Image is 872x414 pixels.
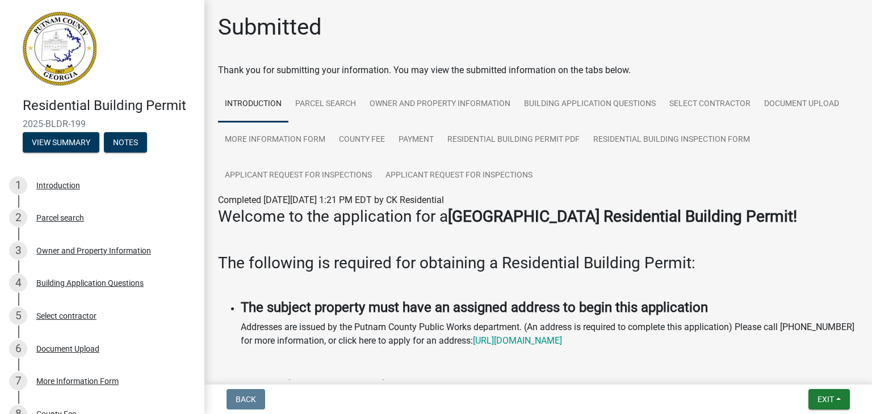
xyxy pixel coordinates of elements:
[9,372,27,390] div: 7
[36,312,97,320] div: Select contractor
[392,122,441,158] a: Payment
[473,335,562,346] a: [URL][DOMAIN_NAME]
[36,377,119,385] div: More Information Form
[9,307,27,325] div: 5
[9,340,27,358] div: 6
[23,12,97,86] img: Putnam County, Georgia
[586,122,757,158] a: Residential Building Inspection Form
[36,345,99,353] div: Document Upload
[241,299,708,315] strong: The subject property must have an assigned address to begin this application
[441,122,586,158] a: Residential Building Permit PDF
[9,242,27,260] div: 3
[23,138,99,147] wm-modal-confirm: Summary
[36,181,80,189] div: Introduction
[218,254,858,273] h3: The following is required for obtaining a Residential Building Permit:
[757,86,846,122] a: Document Upload
[808,389,850,409] button: Exit
[104,138,147,147] wm-modal-confirm: Notes
[23,132,99,153] button: View Summary
[9,209,27,227] div: 2
[817,395,834,404] span: Exit
[379,158,539,194] a: Applicant Request for Inspections
[448,207,797,226] strong: [GEOGRAPHIC_DATA] Residential Building Permit!
[9,274,27,292] div: 4
[36,247,151,255] div: Owner and Property Information
[288,86,363,122] a: Parcel search
[241,378,430,394] strong: A complete Permit Application:
[241,320,858,348] p: Addresses are issued by the Putnam County Public Works department. (An address is required to com...
[23,98,195,114] h4: Residential Building Permit
[218,158,379,194] a: Applicant Request for Inspections
[218,64,858,77] div: Thank you for submitting your information. You may view the submitted information on the tabs below.
[663,86,757,122] a: Select contractor
[104,132,147,153] button: Notes
[236,395,256,404] span: Back
[218,86,288,122] a: Introduction
[218,207,858,226] h3: Welcome to the application for a
[227,389,265,409] button: Back
[36,279,144,287] div: Building Application Questions
[36,214,84,222] div: Parcel search
[23,119,182,129] span: 2025-BLDR-199
[218,195,444,205] span: Completed [DATE][DATE] 1:21 PM EDT by CK Residential
[332,122,392,158] a: County Fee
[363,86,517,122] a: Owner and Property Information
[218,14,322,41] h1: Submitted
[218,122,332,158] a: More Information Form
[9,176,27,195] div: 1
[517,86,663,122] a: Building Application Questions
